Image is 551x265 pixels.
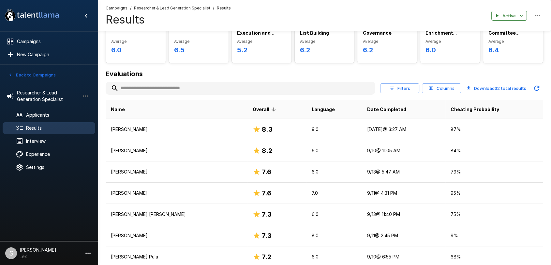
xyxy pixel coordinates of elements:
[106,70,143,78] b: Evaluations
[213,5,214,11] span: /
[362,161,445,183] td: 9/13 @ 5:47 AM
[530,82,543,95] button: Updated Today - 2:23 PM
[262,209,272,220] h6: 7.3
[237,38,286,45] span: Average
[262,252,271,262] h6: 7.2
[237,45,286,55] h6: 5.2
[262,124,273,135] h6: 8.3
[488,24,519,42] b: Buyer Committee Mapping
[111,147,242,154] p: [PERSON_NAME]
[362,204,445,225] td: 9/13 @ 11:40 PM
[362,225,445,246] td: 9/11 @ 2:45 PM
[130,5,131,11] span: /
[134,6,210,10] u: Researcher & Lead Generation Specialist
[451,211,538,218] p: 75 %
[262,230,272,241] h6: 7.3
[111,190,242,196] p: [PERSON_NAME]
[111,106,125,113] span: Name
[362,119,445,140] td: [DATE] @ 3:27 AM
[311,232,357,239] p: 8.0
[464,82,529,95] button: Download32 total results
[451,232,538,239] p: 9 %
[425,24,457,42] b: Contact Enrichment Automation
[311,106,335,113] span: Language
[451,169,538,175] p: 79 %
[311,190,357,196] p: 7.0
[300,38,349,45] span: Average
[451,147,538,154] p: 84 %
[451,190,538,196] p: 95 %
[363,38,412,45] span: Average
[106,13,231,26] h4: Results
[111,45,160,55] h6: 6.0
[380,83,419,93] button: Filters
[491,11,527,21] button: Active
[451,106,499,113] span: Cheating Probability
[111,126,242,133] p: [PERSON_NAME]
[311,211,357,218] p: 6.0
[253,106,278,113] span: Overall
[217,5,231,11] span: Results
[362,183,445,204] td: 9/11 @ 4:31 PM
[174,45,223,55] h6: 6.5
[425,38,475,45] span: Average
[488,38,538,45] span: Average
[300,45,349,55] h6: 6.2
[451,126,538,133] p: 87 %
[311,147,357,154] p: 6.0
[111,211,242,218] p: [PERSON_NAME] [PERSON_NAME]
[451,254,538,260] p: 68 %
[262,188,271,198] h6: 7.6
[363,45,412,55] h6: 6.2
[367,106,406,113] span: Date Completed
[111,38,160,45] span: Average
[362,140,445,161] td: 9/10 @ 11:05 AM
[262,145,272,156] h6: 8.2
[425,45,475,55] h6: 6.0
[311,254,357,260] p: 6.0
[111,254,242,260] p: [PERSON_NAME] Pula
[488,45,538,55] h6: 6.4
[311,169,357,175] p: 6.0
[311,126,357,133] p: 9.0
[174,38,223,45] span: Average
[111,232,242,239] p: [PERSON_NAME]
[106,6,127,10] u: Campaigns
[111,169,242,175] p: [PERSON_NAME]
[422,83,461,93] button: Columns
[262,167,271,177] h6: 7.6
